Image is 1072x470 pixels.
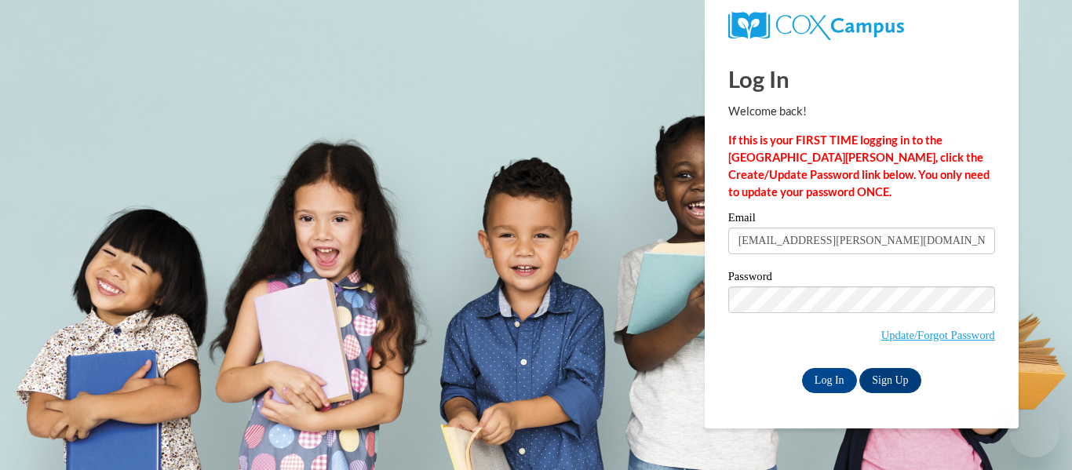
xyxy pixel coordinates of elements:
[728,103,995,120] p: Welcome back!
[1009,407,1059,457] iframe: Button to launch messaging window
[728,12,995,40] a: COX Campus
[881,329,995,341] a: Update/Forgot Password
[728,212,995,228] label: Email
[728,12,904,40] img: COX Campus
[802,368,857,393] input: Log In
[859,368,921,393] a: Sign Up
[728,63,995,95] h1: Log In
[728,133,990,199] strong: If this is your FIRST TIME logging in to the [GEOGRAPHIC_DATA][PERSON_NAME], click the Create/Upd...
[728,271,995,286] label: Password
